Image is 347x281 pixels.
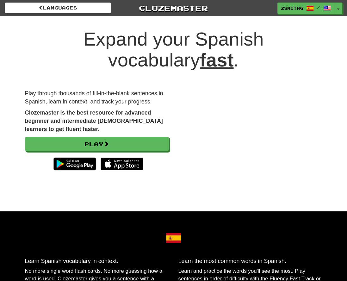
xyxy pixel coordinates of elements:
span: zsmithg [281,5,303,11]
h3: Learn the most common words in Spanish. [178,258,322,265]
img: Get it on Google Play [50,154,99,173]
strong: Clozemaster is the best resource for advanced beginner and intermediate [DEMOGRAPHIC_DATA] learne... [25,109,163,132]
a: Clozemaster [121,3,227,14]
a: Play [25,137,169,151]
p: Play through thousands of fill-in-the-blank sentences in Spanish, learn in context, and track you... [25,90,169,106]
u: fast [200,49,234,71]
span: / [317,5,320,9]
h1: Expand your Spanish vocabulary . [25,29,322,71]
a: zsmithg / [277,3,334,14]
a: Languages [5,3,111,13]
h3: Learn Spanish vocabulary in context. [25,258,169,265]
img: Download_on_the_App_Store_Badge_US-UK_135x40-25178aeef6eb6b83b96f5f2d004eda3bffbb37122de64afbaef7... [101,158,143,170]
